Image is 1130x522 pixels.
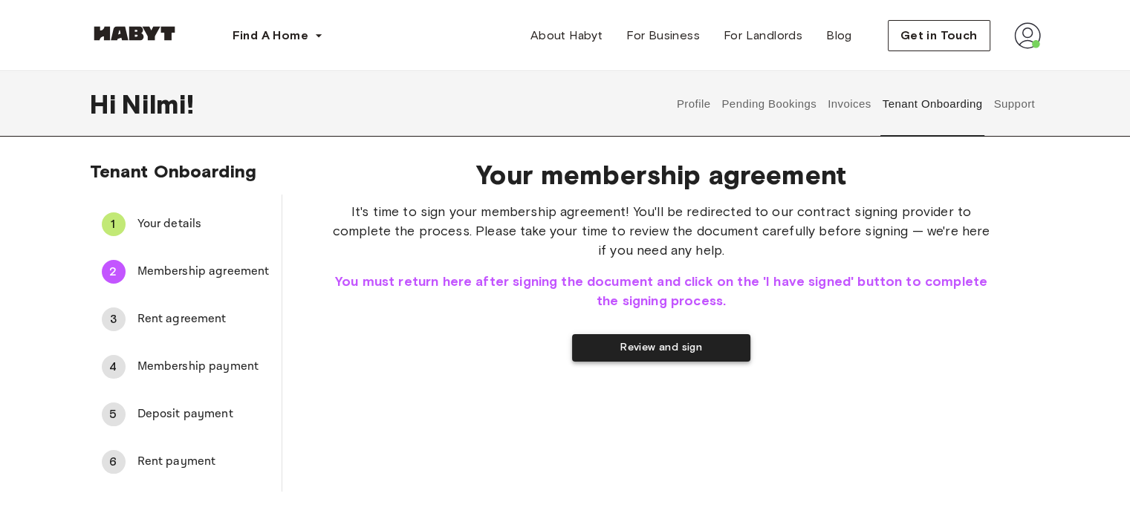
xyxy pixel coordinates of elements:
div: 5 [102,402,126,426]
img: Habyt [90,26,179,41]
span: About Habyt [530,27,603,45]
span: Rent agreement [137,310,270,328]
button: Support [992,71,1037,137]
span: Nilmi ! [122,88,194,120]
span: Get in Touch [900,27,978,45]
button: Pending Bookings [720,71,819,137]
div: 1Your details [90,206,282,242]
span: You must return here after signing the document and click on the 'I have signed' button to comple... [330,272,993,310]
div: 2 [102,260,126,284]
button: Get in Touch [888,20,990,51]
button: Tenant Onboarding [880,71,984,137]
span: For Landlords [724,27,802,45]
div: 4Membership payment [90,349,282,385]
span: For Business [626,27,700,45]
div: 2Membership agreement [90,254,282,290]
a: Blog [814,21,864,50]
span: Deposit payment [137,405,270,423]
a: About Habyt [519,21,614,50]
div: 6Rent payment [90,444,282,480]
span: Blog [826,27,852,45]
div: 1 [102,212,126,236]
span: Your details [137,215,270,233]
div: 4 [102,355,126,379]
span: Rent payment [137,453,270,471]
div: 6 [102,450,126,474]
img: avatar [1014,22,1041,49]
span: Membership agreement [137,263,270,281]
span: Find A Home [233,27,308,45]
button: Invoices [826,71,873,137]
button: Profile [675,71,712,137]
div: 5Deposit payment [90,397,282,432]
a: For Business [614,21,712,50]
span: Hi [90,88,122,120]
div: 3Rent agreement [90,301,282,337]
span: Membership payment [137,358,270,376]
div: 3 [102,307,126,331]
span: Tenant Onboarding [90,160,257,182]
div: user profile tabs [671,71,1040,137]
button: Review and sign [572,334,750,362]
span: Your membership agreement [330,159,993,190]
a: For Landlords [712,21,814,50]
span: It's time to sign your membership agreement! You'll be redirected to our contract signing provide... [330,202,993,260]
button: Find A Home [221,21,335,50]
